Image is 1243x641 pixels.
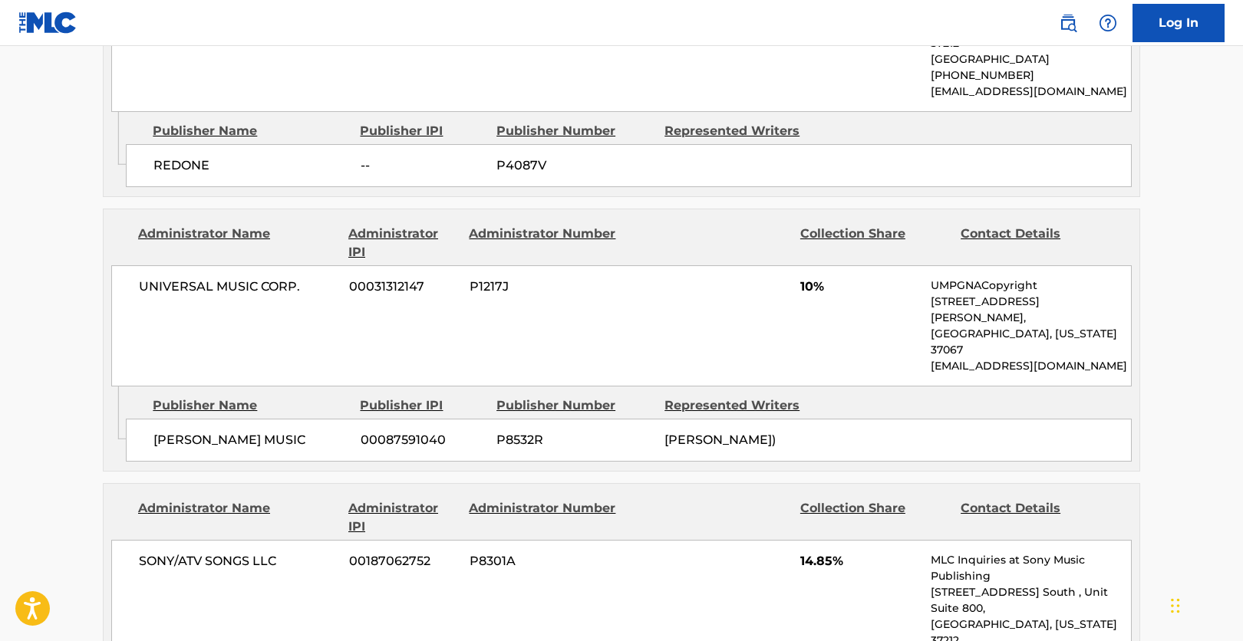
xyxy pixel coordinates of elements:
p: UMPGNACopyright [931,278,1131,294]
span: 00187062752 [349,552,458,570]
span: P4087V [496,156,653,175]
span: P1217J [470,278,618,296]
p: [GEOGRAPHIC_DATA], [US_STATE] 37067 [931,326,1131,358]
div: Publisher Name [153,396,348,415]
span: SONY/ATV SONGS LLC [139,552,338,570]
div: Administrator Name [138,499,337,536]
div: Publisher IPI [360,396,485,415]
div: Represented Writers [664,396,821,415]
div: Administrator Number [469,225,618,261]
img: search [1059,14,1077,32]
img: help [1099,14,1117,32]
div: Contact Details [961,499,1109,536]
iframe: Chat Widget [1166,567,1243,641]
div: Publisher Name [153,122,348,140]
div: Drag [1171,583,1180,629]
p: [STREET_ADDRESS] South , Unit Suite 800, [931,584,1131,616]
div: Contact Details [961,225,1109,261]
p: [PHONE_NUMBER] [931,67,1131,84]
p: MLC Inquiries at Sony Music Publishing [931,552,1131,584]
div: Administrator IPI [348,225,457,261]
div: Administrator IPI [348,499,457,536]
span: [PERSON_NAME]) [664,432,776,447]
a: Public Search [1053,8,1083,38]
p: [EMAIL_ADDRESS][DOMAIN_NAME] [931,358,1131,374]
div: Publisher Number [496,396,653,415]
p: [GEOGRAPHIC_DATA] [931,51,1131,67]
img: MLC Logo [18,12,77,34]
span: P8301A [470,552,618,570]
p: [STREET_ADDRESS][PERSON_NAME], [931,294,1131,326]
span: [PERSON_NAME] MUSIC [153,431,349,449]
p: [EMAIL_ADDRESS][DOMAIN_NAME] [931,84,1131,100]
span: UNIVERSAL MUSIC CORP. [139,278,338,296]
div: Administrator Name [138,225,337,261]
div: Represented Writers [664,122,821,140]
span: 14.85% [800,552,919,570]
div: Help [1093,8,1123,38]
div: Administrator Number [469,499,618,536]
div: Publisher Number [496,122,653,140]
span: 00087591040 [361,431,485,449]
span: P8532R [496,431,653,449]
span: 00031312147 [349,278,458,296]
span: -- [361,156,485,175]
span: 10% [800,278,919,296]
div: Collection Share [800,499,949,536]
span: REDONE [153,156,349,175]
div: Publisher IPI [360,122,485,140]
a: Log In [1133,4,1225,42]
div: Collection Share [800,225,949,261]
